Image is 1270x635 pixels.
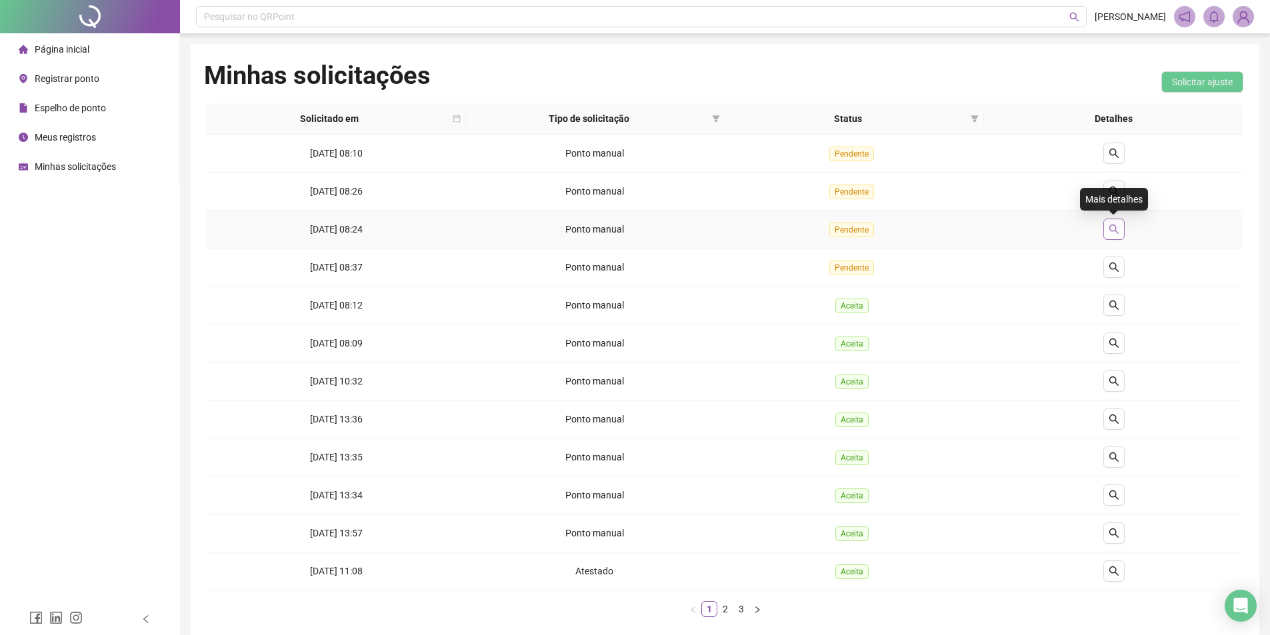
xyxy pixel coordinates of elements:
span: Página inicial [35,44,89,55]
span: filter [712,115,720,123]
span: Aceita [835,564,869,579]
span: facebook [29,611,43,624]
span: search [1109,338,1119,348]
img: 89215 [1233,7,1253,27]
span: calendar [450,109,463,129]
span: Aceita [835,412,869,427]
span: Ponto manual [565,338,624,348]
span: right [753,606,761,614]
span: Pendente [829,185,874,199]
span: search [1109,186,1119,197]
span: Espelho de ponto [35,103,106,113]
span: left [141,614,151,624]
span: [DATE] 13:36 [310,414,363,424]
span: [DATE] 08:24 [310,224,363,235]
span: Aceita [835,488,869,503]
span: Pendente [829,147,874,161]
span: instagram [69,611,83,624]
span: Tipo de solicitação [471,111,707,126]
span: search [1109,452,1119,462]
span: Aceita [835,336,869,351]
span: search [1109,262,1119,273]
span: Aceita [835,299,869,313]
span: Ponto manual [565,300,624,311]
span: Ponto manual [565,452,624,462]
span: [DATE] 08:09 [310,338,363,348]
span: [PERSON_NAME] [1095,9,1166,24]
th: Detalhes [984,103,1243,135]
span: [DATE] 13:35 [310,452,363,462]
a: 1 [702,602,717,616]
span: Status [731,111,966,126]
div: Open Intercom Messenger [1225,590,1257,622]
span: file [19,103,28,113]
li: 2 [717,601,733,617]
span: search [1109,414,1119,424]
span: Pendente [829,261,874,275]
span: search [1069,12,1079,22]
span: [DATE] 11:08 [310,566,363,576]
span: environment [19,74,28,83]
span: search [1109,566,1119,576]
a: 3 [734,602,749,616]
li: 3 [733,601,749,617]
span: search [1109,376,1119,386]
span: calendar [453,115,461,123]
span: [DATE] 10:32 [310,376,363,386]
li: 1 [701,601,717,617]
span: search [1109,528,1119,538]
span: [DATE] 13:57 [310,528,363,538]
span: Ponto manual [565,224,624,235]
span: Registrar ponto [35,73,99,84]
span: filter [968,109,981,129]
span: Ponto manual [565,186,624,197]
span: Solicitar ajuste [1172,75,1233,89]
span: [DATE] 13:34 [310,490,363,500]
span: Aceita [835,450,869,465]
span: [DATE] 08:12 [310,300,363,311]
h1: Minhas solicitações [204,60,431,91]
button: left [685,601,701,617]
span: schedule [19,162,28,171]
span: Ponto manual [565,490,624,500]
div: Mais detalhes [1080,188,1148,211]
span: [DATE] 08:37 [310,262,363,273]
span: Ponto manual [565,262,624,273]
span: Minhas solicitações [35,161,116,172]
span: left [689,606,697,614]
span: linkedin [49,611,63,624]
span: Pendente [829,223,874,237]
span: filter [971,115,979,123]
span: bell [1208,11,1220,23]
span: Solicitado em [212,111,447,126]
span: filter [709,109,723,129]
li: Página anterior [685,601,701,617]
span: Aceita [835,374,869,389]
span: search [1109,224,1119,235]
span: clock-circle [19,133,28,142]
span: search [1109,300,1119,311]
span: home [19,45,28,54]
span: Ponto manual [565,528,624,538]
a: 2 [718,602,733,616]
span: Atestado [575,566,613,576]
span: notification [1179,11,1191,23]
span: Ponto manual [565,148,624,159]
span: search [1109,490,1119,500]
span: Ponto manual [565,376,624,386]
span: Ponto manual [565,414,624,424]
button: right [749,601,765,617]
span: [DATE] 08:26 [310,186,363,197]
span: [DATE] 08:10 [310,148,363,159]
li: Próxima página [749,601,765,617]
button: Solicitar ajuste [1161,71,1243,93]
span: Aceita [835,526,869,541]
span: Meus registros [35,132,96,143]
span: search [1109,148,1119,159]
